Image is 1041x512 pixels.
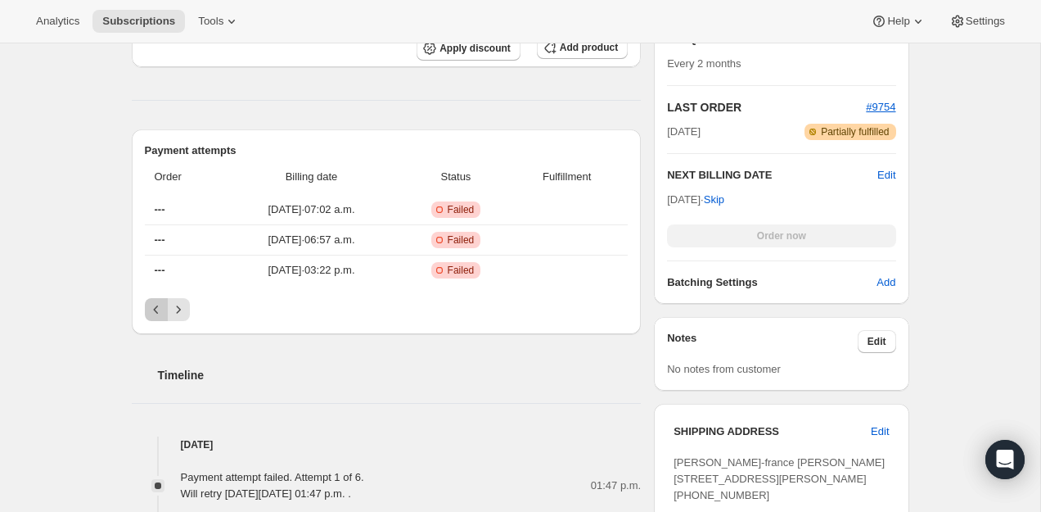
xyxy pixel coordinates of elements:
[36,15,79,28] span: Analytics
[448,264,475,277] span: Failed
[155,233,165,246] span: ---
[871,424,889,440] span: Edit
[704,192,724,208] span: Skip
[145,298,629,321] nav: Pagination
[537,36,628,59] button: Add product
[985,440,1025,479] div: Open Intercom Messenger
[227,169,395,185] span: Billing date
[866,99,895,116] button: #9754
[227,262,395,279] span: [DATE] · 03:22 p.m.
[667,193,724,206] span: [DATE] ·
[198,15,223,28] span: Tools
[867,270,905,296] button: Add
[155,203,165,215] span: ---
[560,41,618,54] span: Add product
[861,10,935,33] button: Help
[188,10,250,33] button: Tools
[145,298,168,321] button: Previous
[516,169,618,185] span: Fulfillment
[866,101,895,113] a: #9754
[448,203,475,216] span: Failed
[858,330,896,353] button: Edit
[867,335,886,348] span: Edit
[940,10,1015,33] button: Settings
[877,167,895,184] button: Edit
[667,57,741,70] span: Every 2 months
[181,469,364,502] div: Payment attempt failed. Attempt 1 of 6. Will retry [DATE][DATE] 01:47 p.m. .
[92,10,185,33] button: Subscriptions
[227,232,395,248] span: [DATE] · 06:57 a.m.
[406,169,507,185] span: Status
[821,125,889,138] span: Partially fulfilled
[132,437,642,453] h4: [DATE]
[667,167,877,184] h2: NEXT BILLING DATE
[448,233,475,247] span: Failed
[227,202,395,218] span: [DATE] · 07:02 a.m.
[966,15,1005,28] span: Settings
[674,456,885,501] span: [PERSON_NAME]-france [PERSON_NAME] [STREET_ADDRESS][PERSON_NAME] [PHONE_NUMBER]
[674,424,871,440] h3: SHIPPING ADDRESS
[887,15,909,28] span: Help
[155,264,165,276] span: ---
[667,363,781,375] span: No notes from customer
[439,42,511,55] span: Apply discount
[145,143,629,159] h2: Payment attempts
[145,159,223,195] th: Order
[861,419,899,445] button: Edit
[667,274,877,291] h6: Batching Settings
[417,36,520,61] button: Apply discount
[667,124,701,140] span: [DATE]
[591,478,641,494] span: 01:47 p.m.
[667,330,858,353] h3: Notes
[667,99,866,116] h2: LAST ORDER
[102,15,175,28] span: Subscriptions
[877,274,895,291] span: Add
[167,298,190,321] button: Next
[158,367,642,383] h2: Timeline
[694,187,734,213] button: Skip
[26,10,89,33] button: Analytics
